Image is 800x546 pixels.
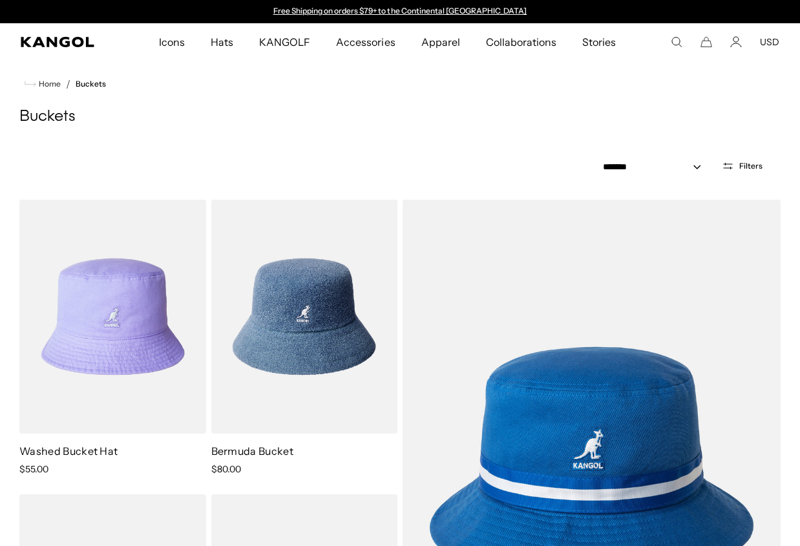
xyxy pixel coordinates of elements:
[730,36,742,48] a: Account
[267,6,533,17] div: Announcement
[146,23,198,61] a: Icons
[760,36,779,48] button: USD
[19,200,206,434] img: color-iced-lilac
[211,200,398,434] img: color-denim-blue
[19,444,206,458] p: Washed Bucket Hat
[211,444,398,458] p: Bermuda Bucket
[25,78,61,90] a: Home
[273,6,527,16] a: Free Shipping on orders $79+ to the Continental [GEOGRAPHIC_DATA]
[671,36,682,48] summary: Search here
[19,463,48,475] span: $55.00
[61,76,70,92] li: /
[246,23,323,61] a: KANGOLF
[336,23,395,61] span: Accessories
[267,6,533,17] div: 1 of 2
[408,23,473,61] a: Apparel
[259,23,310,61] span: KANGOLF
[267,6,533,17] slideshow-component: Announcement bar
[211,463,241,475] span: $80.00
[569,23,629,61] a: Stories
[700,36,712,48] button: Cart
[323,23,408,61] a: Accessories
[76,79,106,89] a: Buckets
[211,23,233,61] span: Hats
[19,107,781,127] h1: Buckets
[582,23,616,61] span: Stories
[159,23,185,61] span: Icons
[21,37,104,47] a: Kangol
[486,23,556,61] span: Collaborations
[739,162,763,171] span: Filters
[36,79,61,89] span: Home
[473,23,569,61] a: Collaborations
[198,23,246,61] a: Hats
[714,160,770,172] button: Filters
[421,23,460,61] span: Apparel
